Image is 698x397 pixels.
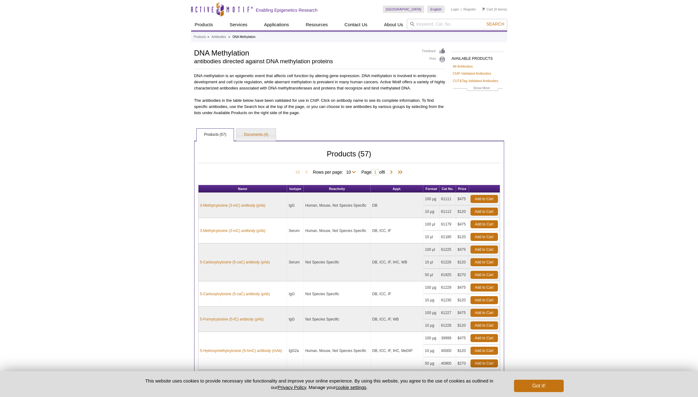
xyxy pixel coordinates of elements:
span: Last Page [395,169,404,176]
td: $120 [456,231,469,243]
td: Not Species Specific [304,307,371,332]
td: 61112 [440,205,456,218]
td: $120 [456,345,469,357]
p: DNA methylation is an epigenetic event that affects cell function by altering gene expression. DN... [194,73,445,91]
th: Cat No. [440,185,456,193]
li: | [461,6,462,13]
a: Register [463,7,476,11]
h2: Enabling Epigenetics Research [256,7,318,13]
td: $475 [456,370,469,383]
td: 100 µl [423,243,439,256]
td: Serum [287,218,303,243]
li: » [228,35,230,39]
th: Format [423,185,439,193]
td: $475 [456,193,469,205]
th: Isotype [287,185,303,193]
td: $120 [456,319,469,332]
td: 61226 [440,256,456,269]
p: This website uses cookies to provide necessary site functionality and improve your online experie... [135,378,504,391]
td: 61230 [440,294,456,307]
td: 10 µl [423,231,439,243]
a: Documents (4) [236,129,276,141]
a: 3-Methylcytosine (3-mC) antibody (pAb) [200,228,265,234]
a: Antibodies [211,34,226,40]
td: IgG [287,307,303,332]
span: Search [486,22,504,27]
a: Privacy Policy [278,385,306,390]
img: Your Cart [482,7,485,10]
span: Page of [358,169,388,175]
td: 61925 [440,269,456,281]
a: Add to Cart [470,334,498,342]
td: Human, Mouse, Not Species Specific [304,193,371,218]
span: First Page [294,169,303,176]
td: 61227 [440,307,456,319]
td: Not Species Specific [304,243,371,281]
a: Resources [302,19,332,31]
span: Next Page [388,169,395,176]
td: Human, Mouse, Not Species Specific [304,332,371,370]
td: Human, Mouse, Not Species Specific [304,218,371,243]
a: [GEOGRAPHIC_DATA] [383,6,424,13]
td: 61225 [440,243,456,256]
td: DB, ICC, IF [371,218,424,243]
span: Previous Page [303,169,310,176]
li: (0 items) [482,6,507,13]
a: About Us [380,19,407,31]
td: 100 µl [423,218,439,231]
td: DB, ICC, IF, WB [371,307,424,332]
td: 10 µg [423,205,439,218]
h2: antibodies directed against DNA methylation proteins [194,59,416,64]
a: Add to Cart [470,233,498,241]
td: 10 µg [423,345,439,357]
td: $270 [456,269,469,281]
td: 61228 [440,319,456,332]
td: IgG2a [287,332,303,370]
a: 5-Formylcytosine (5-fC) antibody (pAb) [200,316,264,322]
td: 61111 [440,193,456,205]
td: 100 µg [423,307,439,319]
td: $270 [456,357,469,370]
a: Applications [260,19,293,31]
button: Search [484,21,506,27]
td: 61180 [440,231,456,243]
a: Add to Cart [470,347,498,355]
td: $120 [456,256,469,269]
th: Reactivity [304,185,371,193]
a: Products (57) [197,129,234,141]
a: Add to Cart [470,309,498,317]
td: 100 µg [423,332,439,345]
li: » [207,35,209,39]
td: 61229 [440,281,456,294]
td: DB, ICC, IF, IHC, WB [371,243,424,281]
td: 10 µg [423,294,439,307]
a: Products [194,34,206,40]
a: 5-Carboxylcytosine (5-caC) antibody (pAb) [200,259,270,265]
td: $475 [456,307,469,319]
td: $475 [456,332,469,345]
td: $120 [456,294,469,307]
td: 10 µl [423,256,439,269]
td: 50 µl [423,269,439,281]
a: All Antibodies [453,64,473,69]
td: IgG [287,281,303,307]
td: 39999 [440,332,456,345]
h2: AVAILABLE PRODUCTS [452,52,504,63]
li: DNA Methylation [232,35,255,39]
a: Add to Cart [470,283,498,292]
td: 61179 [440,218,456,231]
button: Got it! [514,380,563,392]
a: Cart [482,7,493,11]
a: Services [226,19,251,31]
a: 5-Hydroxymethylcytosine (5-hmC) antibody (mAb) [200,348,282,354]
a: Products [191,19,217,31]
td: 39769 [440,370,456,383]
a: Print [422,56,445,63]
td: 100 µg [423,281,439,294]
a: 5-Carboxylcytosine (5-caC) antibody (pAb) [200,291,270,297]
a: Add to Cart [470,220,498,228]
td: DB, ICC, IF, IHC, MeDIP [371,332,424,370]
h2: Products (57) [198,151,500,163]
a: Add to Cart [470,258,498,266]
a: Feedback [422,48,445,55]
